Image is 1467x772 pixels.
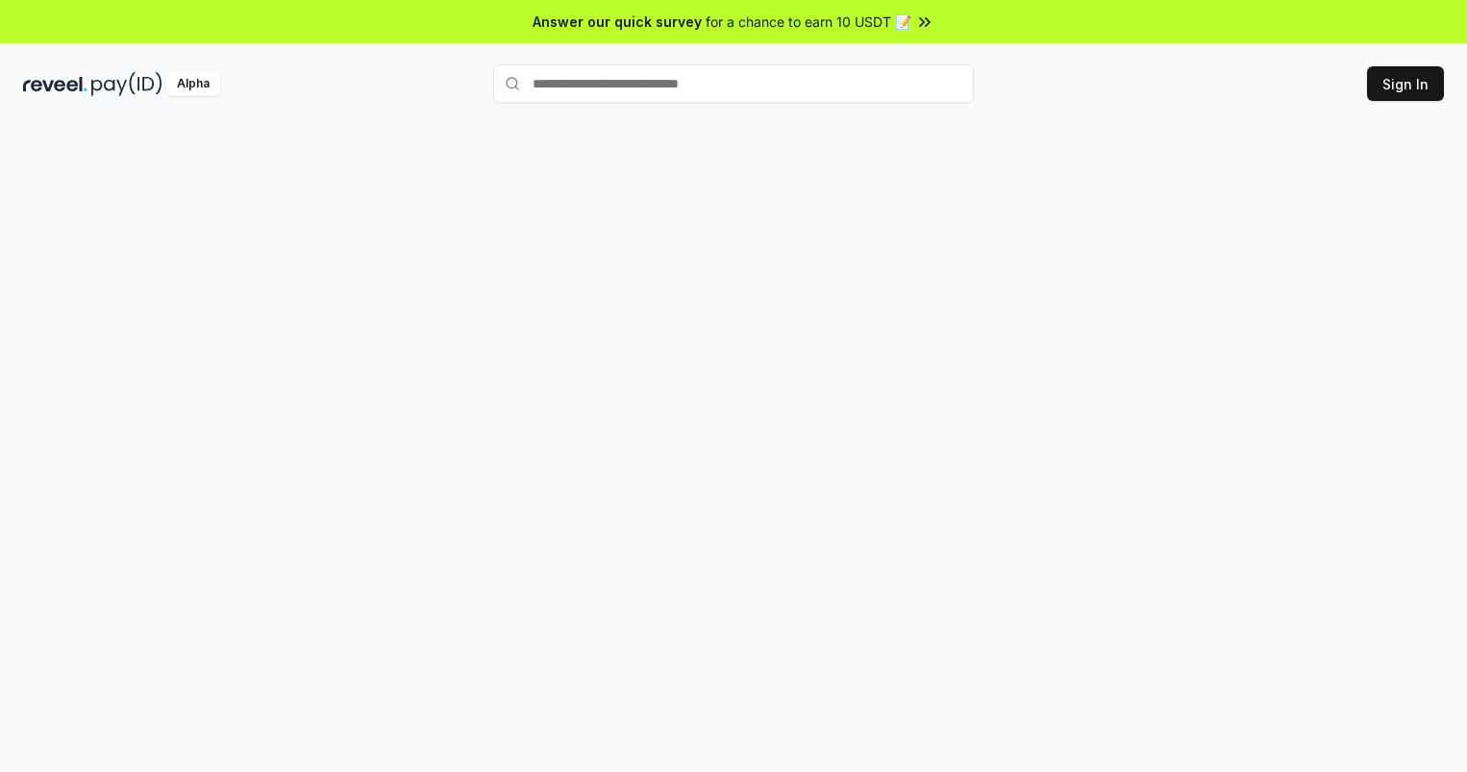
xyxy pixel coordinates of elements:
span: Answer our quick survey [533,12,702,32]
span: for a chance to earn 10 USDT 📝 [706,12,911,32]
img: reveel_dark [23,72,87,96]
div: Alpha [166,72,220,96]
img: pay_id [91,72,162,96]
button: Sign In [1367,66,1444,101]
